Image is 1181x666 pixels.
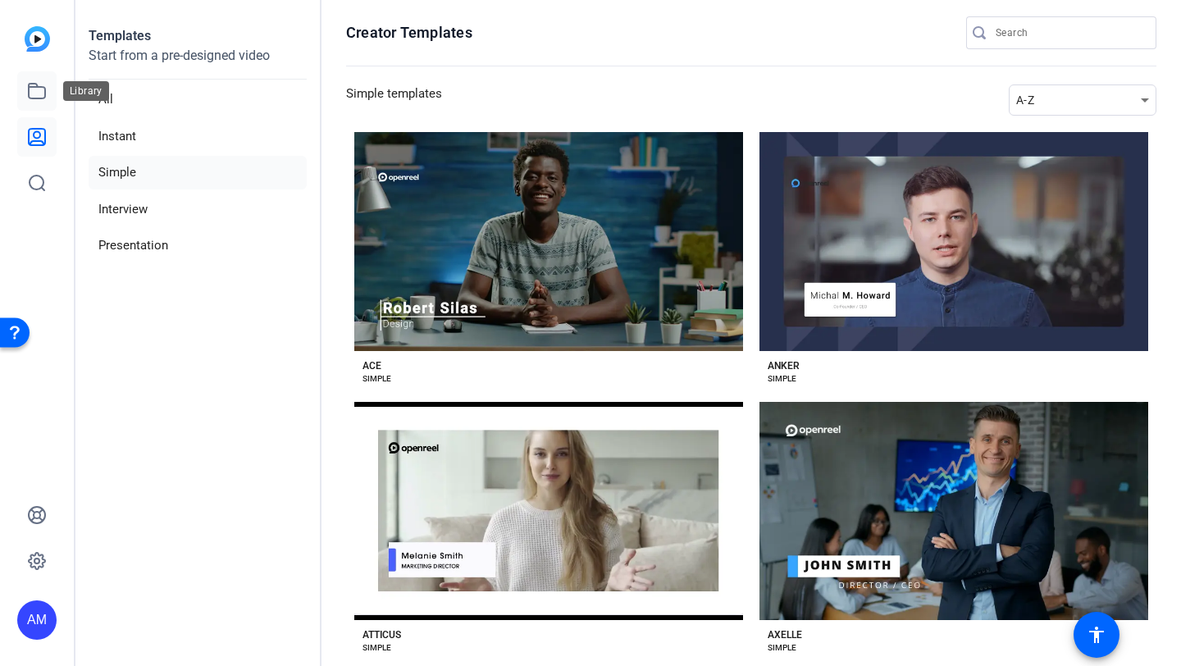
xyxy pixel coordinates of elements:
div: AM [17,600,57,640]
div: ACE [363,359,381,372]
button: Template image [354,132,743,351]
div: SIMPLE [768,372,796,385]
div: SIMPLE [363,372,391,385]
button: Template image [759,402,1148,621]
div: SIMPLE [768,641,796,655]
button: Template image [354,402,743,621]
div: SIMPLE [363,641,391,655]
li: Instant [89,120,307,153]
h1: Creator Templates [346,23,472,43]
button: Template image [759,132,1148,351]
li: Presentation [89,229,307,262]
input: Search [996,23,1143,43]
mat-icon: accessibility [1087,625,1106,645]
strong: Templates [89,28,151,43]
span: A-Z [1016,94,1034,107]
img: blue-gradient.svg [25,26,50,52]
li: All [89,83,307,116]
div: AXELLE [768,628,802,641]
div: ATTICUS [363,628,401,641]
div: ANKER [768,359,800,372]
li: Interview [89,193,307,226]
li: Simple [89,156,307,189]
h3: Simple templates [346,84,442,116]
p: Start from a pre-designed video [89,46,307,80]
div: Library [63,81,109,101]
